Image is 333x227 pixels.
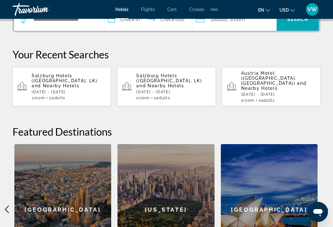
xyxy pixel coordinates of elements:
h2: Featured Destinations [13,125,320,138]
button: Change language [258,5,270,14]
span: Room [243,98,254,103]
button: Extra navigation items [211,4,218,14]
a: Cars [167,7,177,12]
span: and Nearby Hotels [32,83,80,88]
button: Search [277,8,319,31]
span: 1 [32,96,45,100]
button: Salzburg Hotels ([GEOGRAPHIC_DATA], LK) and Nearby Hotels[DATE] - [DATE]1Room2Adults [117,67,216,106]
span: Salzburg Hotels ([GEOGRAPHIC_DATA], LK) [136,73,202,83]
span: Adults [213,16,227,22]
button: Salzburg Hotels ([GEOGRAPHIC_DATA], LK) and Nearby Hotels[DATE] - [DATE]1Room2Adults [13,67,111,106]
span: Room [232,16,245,22]
button: Austria Motel ([GEOGRAPHIC_DATA], [GEOGRAPHIC_DATA]) and Nearby Hotels[DATE] - [DATE]1Room2Adults [222,67,320,106]
span: Austria Motel ([GEOGRAPHIC_DATA], [GEOGRAPHIC_DATA]) [241,71,297,86]
span: Adults [261,98,275,103]
a: Cruises [189,7,204,12]
a: Hotels [115,7,128,12]
span: , 1 [227,15,245,24]
span: 1 [241,98,254,103]
button: User Menu [304,3,320,16]
a: Flights [141,7,155,12]
span: and Nearby Hotels [241,81,307,91]
a: Travorium [13,1,75,18]
p: [DATE] - [DATE] [136,90,211,94]
span: Room [34,96,45,100]
span: 2 [154,96,170,100]
span: USD [279,8,289,13]
span: en [258,8,264,13]
button: Change currency [279,5,295,14]
span: 2 [211,15,227,24]
p: Your Recent Searches [13,48,320,61]
span: Adults [52,96,65,100]
span: 2 [49,96,65,100]
span: VW [308,6,317,13]
span: Search [287,17,309,22]
p: [DATE] - [DATE] [32,90,106,94]
iframe: Botón para iniciar la ventana de mensajería [308,202,328,222]
button: Travelers: 2 adults, 0 children [192,8,277,31]
span: Room [138,96,150,100]
div: Search widget [14,8,319,31]
span: 2 [259,98,275,103]
span: Adults [156,96,170,100]
p: [DATE] - [DATE] [241,92,315,97]
button: Check in and out dates [105,8,192,31]
span: 1 [136,96,149,100]
span: Salzburg Hotels ([GEOGRAPHIC_DATA], LK) [32,73,97,83]
span: and Nearby Hotels [136,83,184,88]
